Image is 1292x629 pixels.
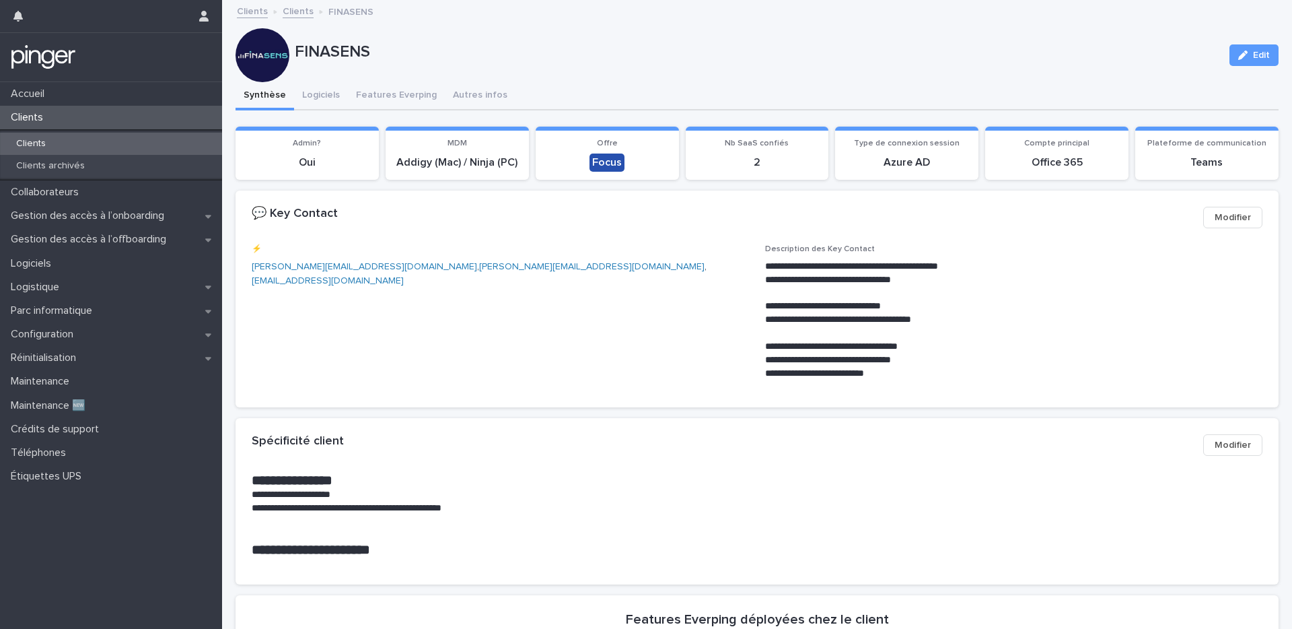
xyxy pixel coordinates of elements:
[11,44,76,71] img: mTgBEunGTSyRkCgitkcU
[394,156,521,169] p: Addigy (Mac) / Ninja (PC)
[252,245,262,253] span: ⚡️
[694,156,821,169] p: 2
[993,156,1120,169] p: Office 365
[295,42,1219,62] p: FINASENS
[244,156,371,169] p: Oui
[5,470,92,483] p: Étiquettes UPS
[236,82,294,110] button: Synthèse
[854,139,960,147] span: Type de connexion session
[1203,207,1262,228] button: Modifier
[1229,44,1279,66] button: Edit
[5,186,89,199] p: Collaborateurs
[5,423,110,436] p: Crédits de support
[1215,438,1251,452] span: Modifier
[445,82,515,110] button: Autres infos
[1203,434,1262,456] button: Modifier
[765,245,875,253] span: Description des Key Contact
[237,3,268,18] a: Clients
[725,139,789,147] span: Nb SaaS confiés
[5,88,55,100] p: Accueil
[5,399,96,412] p: Maintenance 🆕
[5,160,96,172] p: Clients archivés
[1147,139,1266,147] span: Plateforme de communication
[294,82,348,110] button: Logiciels
[5,352,87,364] p: Réinitialisation
[283,3,314,18] a: Clients
[589,154,624,172] div: Focus
[252,276,404,286] a: [EMAIL_ADDRESS][DOMAIN_NAME]
[447,139,467,147] span: MDM
[5,304,103,317] p: Parc informatique
[252,434,344,449] h2: Spécificité client
[626,611,889,628] h2: Features Everping déployées chez le client
[597,139,618,147] span: Offre
[348,82,445,110] button: Features Everping
[5,233,177,246] p: Gestion des accès à l’offboarding
[5,328,84,341] p: Configuration
[1024,139,1089,147] span: Compte principal
[1143,156,1270,169] p: Teams
[328,3,373,18] p: FINASENS
[5,111,54,124] p: Clients
[5,446,77,459] p: Téléphones
[252,262,477,271] a: [PERSON_NAME][EMAIL_ADDRESS][DOMAIN_NAME]
[479,262,705,271] a: [PERSON_NAME][EMAIL_ADDRESS][DOMAIN_NAME]
[293,139,321,147] span: Admin?
[5,138,57,150] p: Clients
[5,257,62,270] p: Logiciels
[5,209,175,222] p: Gestion des accès à l’onboarding
[252,260,749,288] p: , ,
[252,207,338,222] h2: 💬 Key Contact
[843,156,970,169] p: Azure AD
[5,375,80,388] p: Maintenance
[1215,211,1251,224] span: Modifier
[1253,51,1270,60] span: Edit
[5,281,70,294] p: Logistique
